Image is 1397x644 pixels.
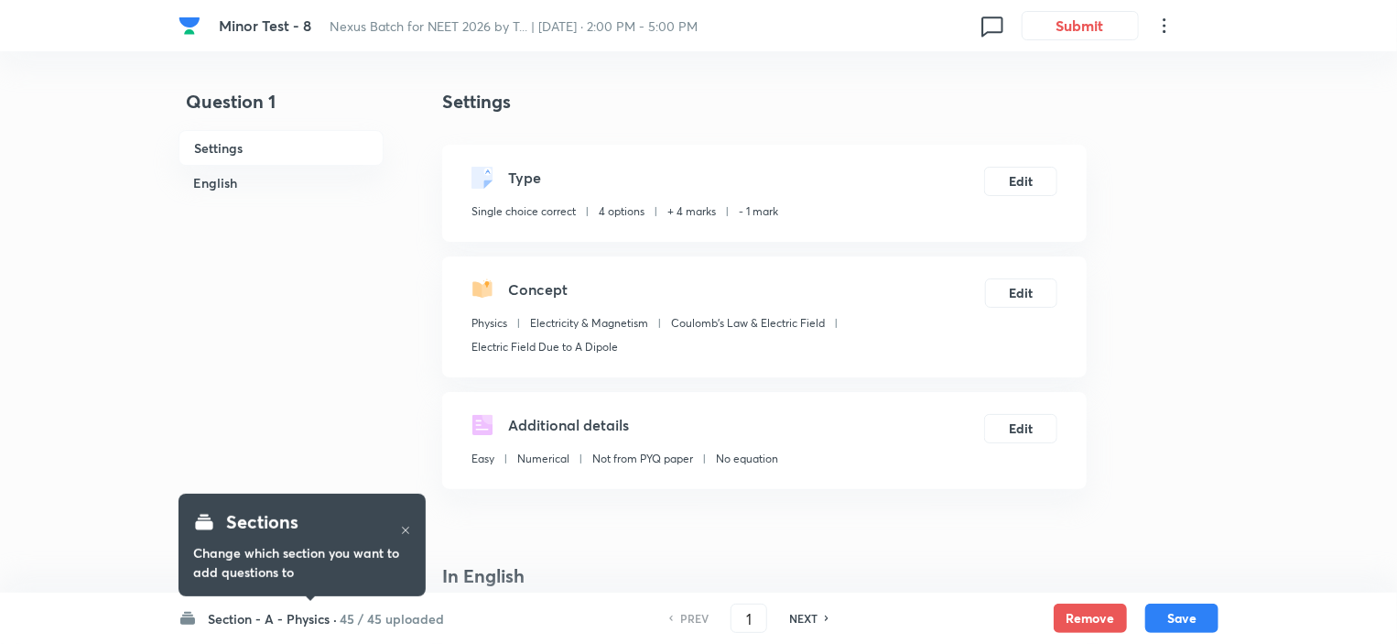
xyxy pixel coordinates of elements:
h6: 45 / 45 uploaded [340,609,444,628]
h5: Additional details [508,414,629,436]
h6: Section - A - Physics · [208,609,337,628]
p: + 4 marks [667,203,716,220]
h5: Type [508,167,541,189]
button: Edit [984,414,1057,443]
p: Easy [471,451,494,467]
h4: Settings [442,88,1087,115]
h6: English [179,166,384,200]
img: questionDetails.svg [471,414,493,436]
p: Not from PYQ paper [592,451,693,467]
h6: PREV [680,610,709,627]
h4: In English [442,562,1087,590]
p: 4 options [599,203,644,220]
p: Numerical [517,451,569,467]
h5: Concept [508,278,568,300]
p: Coulomb's Law & Electric Field [671,315,825,332]
p: - 1 mark [739,203,778,220]
button: Remove [1054,604,1127,633]
h6: Change which section you want to add questions to [193,543,411,582]
h4: Sections [226,508,298,536]
p: No equation [716,451,778,467]
p: Electric Field Due to A Dipole [471,339,618,355]
span: Nexus Batch for NEET 2026 by T... | [DATE] · 2:00 PM - 5:00 PM [330,17,698,35]
p: Single choice correct [471,203,576,220]
img: questionType.svg [471,167,493,189]
h4: Question 1 [179,88,384,130]
p: Electricity & Magnetism [530,315,648,332]
p: Physics [471,315,507,332]
button: Submit [1022,11,1139,40]
span: Minor Test - 8 [219,16,311,35]
img: questionConcept.svg [471,278,493,300]
a: Company Logo [179,15,204,37]
h6: Settings [179,130,384,166]
button: Save [1145,604,1218,633]
button: Edit [984,167,1057,196]
img: Company Logo [179,15,200,37]
button: Edit [985,278,1057,308]
h6: NEXT [789,610,818,627]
